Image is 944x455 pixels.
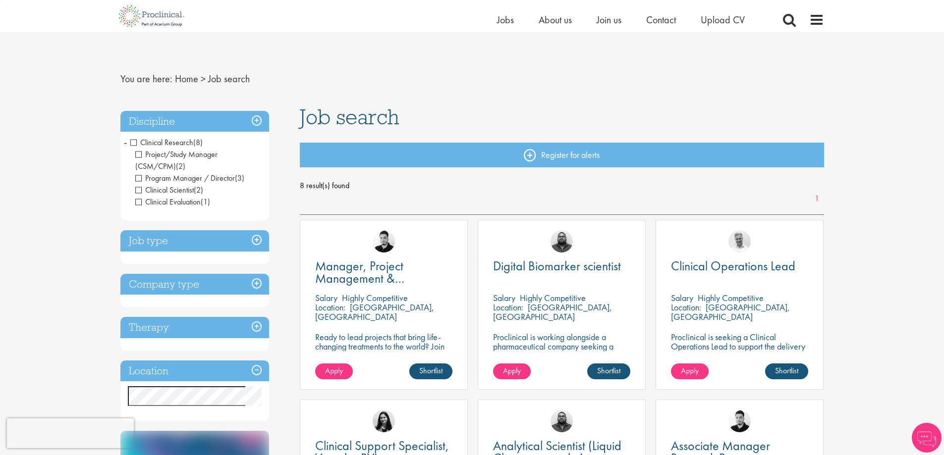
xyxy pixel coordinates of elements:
[315,302,345,313] span: Location:
[493,302,612,322] p: [GEOGRAPHIC_DATA], [GEOGRAPHIC_DATA]
[493,332,630,379] p: Proclinical is working alongside a pharmaceutical company seeking a Digital Biomarker Scientist t...
[493,302,523,313] span: Location:
[701,13,745,26] a: Upload CV
[671,302,790,322] p: [GEOGRAPHIC_DATA], [GEOGRAPHIC_DATA]
[120,111,269,132] h3: Discipline
[315,257,422,299] span: Manager, Project Management & Operational Delivery
[120,72,172,85] span: You are here:
[130,137,203,148] span: Clinical Research
[325,365,343,376] span: Apply
[176,161,185,171] span: (2)
[698,292,764,303] p: Highly Competitive
[671,332,808,360] p: Proclinical is seeking a Clinical Operations Lead to support the delivery of clinical trials in o...
[810,193,824,204] a: 1
[135,149,218,171] span: Project/Study Manager (CSM/CPM)
[493,257,621,274] span: Digital Biomarker scientist
[373,410,395,432] img: Indre Stankeviciute
[671,260,808,272] a: Clinical Operations Lead
[728,230,751,253] img: Joshua Bye
[315,363,353,379] a: Apply
[201,197,210,207] span: (1)
[120,230,269,252] h3: Job type
[315,292,337,303] span: Salary
[409,363,452,379] a: Shortlist
[120,360,269,382] h3: Location
[912,423,942,453] img: Chatbot
[497,13,514,26] a: Jobs
[520,292,586,303] p: Highly Competitive
[130,137,193,148] span: Clinical Research
[493,260,630,272] a: Digital Biomarker scientist
[373,230,395,253] img: Anderson Maldonado
[342,292,408,303] p: Highly Competitive
[671,302,701,313] span: Location:
[135,185,203,195] span: Clinical Scientist
[300,143,824,167] a: Register for alerts
[539,13,572,26] a: About us
[493,363,531,379] a: Apply
[7,418,134,448] iframe: reCAPTCHA
[493,292,515,303] span: Salary
[201,72,206,85] span: >
[765,363,808,379] a: Shortlist
[671,257,795,274] span: Clinical Operations Lead
[235,173,244,183] span: (3)
[671,292,693,303] span: Salary
[728,410,751,432] img: Anderson Maldonado
[300,178,824,193] span: 8 result(s) found
[503,365,521,376] span: Apply
[208,72,250,85] span: Job search
[671,363,709,379] a: Apply
[315,302,434,322] p: [GEOGRAPHIC_DATA], [GEOGRAPHIC_DATA]
[120,317,269,338] h3: Therapy
[315,332,452,379] p: Ready to lead projects that bring life-changing treatments to the world? Join our client at the f...
[300,103,399,130] span: Job search
[135,185,194,195] span: Clinical Scientist
[315,260,452,285] a: Manager, Project Management & Operational Delivery
[124,135,127,150] span: -
[587,363,630,379] a: Shortlist
[120,274,269,295] h3: Company type
[646,13,676,26] a: Contact
[194,185,203,195] span: (2)
[551,410,573,432] img: Ashley Bennett
[135,173,244,183] span: Program Manager / Director
[551,230,573,253] img: Ashley Bennett
[597,13,621,26] a: Join us
[175,72,198,85] a: breadcrumb link
[681,365,699,376] span: Apply
[193,137,203,148] span: (8)
[135,173,235,183] span: Program Manager / Director
[135,197,201,207] span: Clinical Evaluation
[135,197,210,207] span: Clinical Evaluation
